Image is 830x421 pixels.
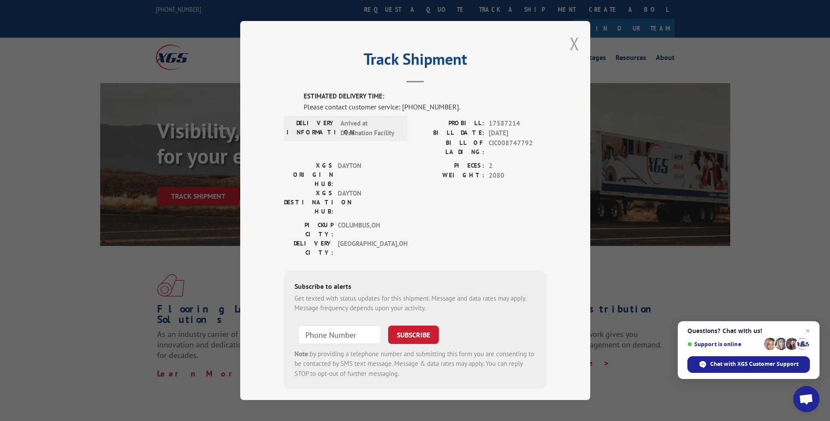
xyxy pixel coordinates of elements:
span: Questions? Chat with us! [687,327,810,334]
span: Arrived at Destination Facility [340,119,399,138]
input: Phone Number [298,326,381,344]
label: DELIVERY INFORMATION: [287,119,336,138]
span: [DATE] [489,128,546,138]
span: 17587214 [489,119,546,129]
label: XGS DESTINATION HUB: [284,189,333,216]
span: 2080 [489,171,546,181]
label: BILL DATE: [415,128,484,138]
label: PIECES: [415,161,484,171]
span: DAYTON [338,189,397,216]
button: Close modal [570,32,579,55]
span: [GEOGRAPHIC_DATA] , OH [338,239,397,257]
label: PROBILL: [415,119,484,129]
div: by providing a telephone number and submitting this form you are consenting to be contacted by SM... [294,349,536,379]
label: PICKUP CITY: [284,221,333,239]
span: 2 [489,161,546,171]
span: CIC008747792 [489,138,546,157]
label: WEIGHT: [415,171,484,181]
div: Subscribe to alerts [294,281,536,294]
span: Chat with XGS Customer Support [687,356,810,373]
h2: Track Shipment [284,53,546,70]
div: Please contact customer service: [PHONE_NUMBER]. [304,102,546,112]
button: SUBSCRIBE [388,326,439,344]
label: DELIVERY CITY: [284,239,333,257]
label: XGS ORIGIN HUB: [284,161,333,189]
label: BILL OF LADING: [415,138,484,157]
span: COLUMBUS , OH [338,221,397,239]
div: Get texted with status updates for this shipment. Message and data rates may apply. Message frequ... [294,294,536,313]
span: Support is online [687,341,761,347]
strong: Note: [294,350,310,358]
span: Chat with XGS Customer Support [710,360,798,368]
a: Open chat [793,386,819,412]
label: ESTIMATED DELIVERY TIME: [304,91,546,102]
span: DAYTON [338,161,397,189]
